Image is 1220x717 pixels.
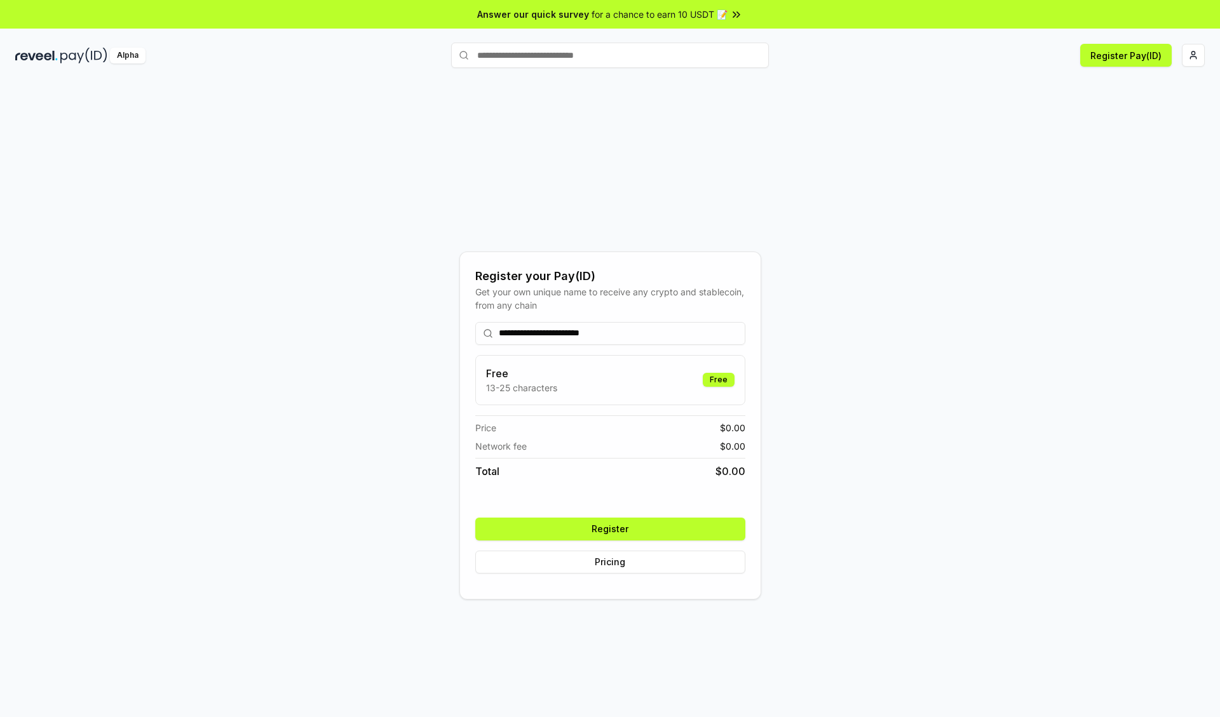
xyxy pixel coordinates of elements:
[475,551,745,573] button: Pricing
[475,285,745,312] div: Get your own unique name to receive any crypto and stablecoin, from any chain
[475,464,499,479] span: Total
[110,48,146,64] div: Alpha
[60,48,107,64] img: pay_id
[1080,44,1172,67] button: Register Pay(ID)
[477,8,589,21] span: Answer our quick survey
[486,366,557,381] h3: Free
[475,439,527,453] span: Network fee
[15,48,58,64] img: reveel_dark
[720,439,745,453] span: $ 0.00
[592,8,728,21] span: for a chance to earn 10 USDT 📝
[703,373,735,387] div: Free
[475,421,496,434] span: Price
[475,267,745,285] div: Register your Pay(ID)
[720,421,745,434] span: $ 0.00
[475,518,745,540] button: Register
[715,464,745,479] span: $ 0.00
[486,381,557,394] p: 13-25 characters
